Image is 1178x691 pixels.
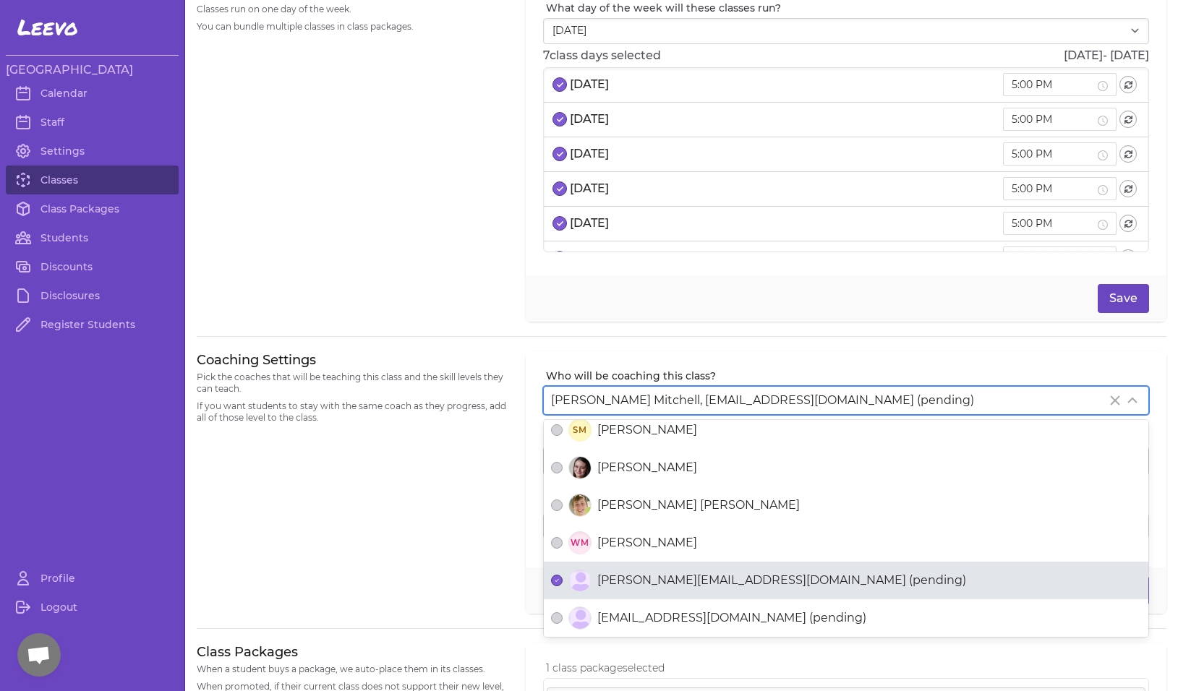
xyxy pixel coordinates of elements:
[543,47,661,64] p: 7 class days selected
[546,1,1149,15] label: What day of the week will these classes run?
[570,180,609,197] p: [DATE]
[546,369,1149,383] label: Who will be coaching this class?
[17,14,78,40] span: Leevo
[573,425,587,435] text: SM
[6,79,179,108] a: Calendar
[552,216,567,231] button: select date
[1012,181,1095,197] input: 5:00 PM
[597,421,697,439] span: [PERSON_NAME]
[543,513,1149,539] input: Leave blank for unlimited spots
[551,575,563,586] button: [PERSON_NAME][EMAIL_ADDRESS][DOMAIN_NAME] (pending)
[552,147,567,161] button: select date
[6,564,179,593] a: Profile
[597,534,697,551] span: [PERSON_NAME]
[197,351,508,369] h3: Coaching Settings
[197,372,508,395] p: Pick the coaches that will be teaching this class and the skill levels they can teach.
[6,194,179,223] a: Class Packages
[1106,392,1124,409] button: Clear Selected
[6,281,179,310] a: Disclosures
[570,111,609,128] p: [DATE]
[546,661,1149,675] p: 1 class package selected
[1064,47,1149,64] p: [DATE] - [DATE]
[6,593,179,622] a: Logout
[597,459,697,476] span: [PERSON_NAME]
[571,538,589,548] text: WM
[570,145,609,163] p: [DATE]
[6,166,179,194] a: Classes
[6,252,179,281] a: Discounts
[197,4,508,15] p: Classes run on one day of the week.
[1012,77,1095,93] input: 5:00 PM
[1012,146,1095,162] input: 5:00 PM
[1012,215,1095,231] input: 5:00 PM
[6,310,179,339] a: Register Students
[551,462,563,473] button: Photo[PERSON_NAME]
[551,612,563,624] button: [EMAIL_ADDRESS][DOMAIN_NAME] (pending)
[197,21,508,33] p: You can bundle multiple classes in class packages.
[597,497,800,514] span: [PERSON_NAME] [PERSON_NAME]
[570,215,609,232] p: [DATE]
[197,400,508,424] p: If you want students to stay with the same coach as they progress, add all of those level to the ...
[197,664,508,675] p: When a student buys a package, we auto-place them in its classes.
[1098,284,1149,313] button: Save
[570,249,609,267] p: [DATE]
[1012,250,1095,266] input: 5:00 PM
[551,393,974,407] span: [PERSON_NAME] Mitchell, [EMAIL_ADDRESS][DOMAIN_NAME] (pending)
[552,181,567,196] button: select date
[6,137,179,166] a: Settings
[597,572,966,589] span: [PERSON_NAME][EMAIL_ADDRESS][DOMAIN_NAME] (pending)
[17,633,61,677] div: Open chat
[551,537,563,549] button: WM[PERSON_NAME]
[552,251,567,265] button: select date
[6,108,179,137] a: Staff
[552,77,567,92] button: select date
[551,499,563,511] button: Photo[PERSON_NAME] [PERSON_NAME]
[597,609,866,627] span: [EMAIL_ADDRESS][DOMAIN_NAME] (pending)
[552,112,567,126] button: select date
[197,643,508,661] h3: Class Packages
[6,61,179,79] h3: [GEOGRAPHIC_DATA]
[1012,111,1095,127] input: 5:00 PM
[6,223,179,252] a: Students
[551,424,563,436] button: SM[PERSON_NAME]
[570,76,609,93] p: [DATE]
